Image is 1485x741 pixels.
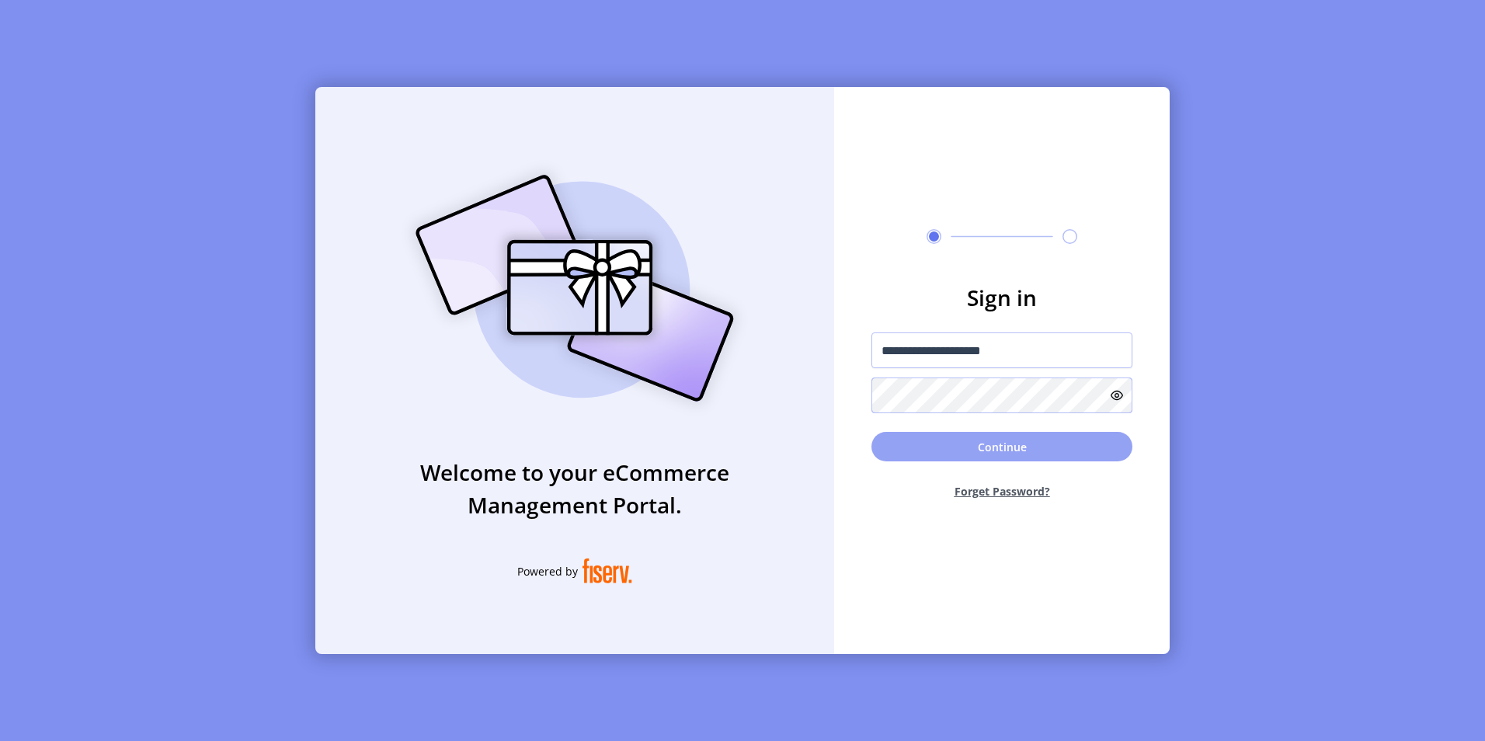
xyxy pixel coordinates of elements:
button: Forget Password? [871,471,1132,512]
h3: Sign in [871,281,1132,314]
img: card_Illustration.svg [392,158,757,419]
button: Continue [871,432,1132,461]
span: Powered by [517,563,578,579]
h3: Welcome to your eCommerce Management Portal. [315,456,834,521]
